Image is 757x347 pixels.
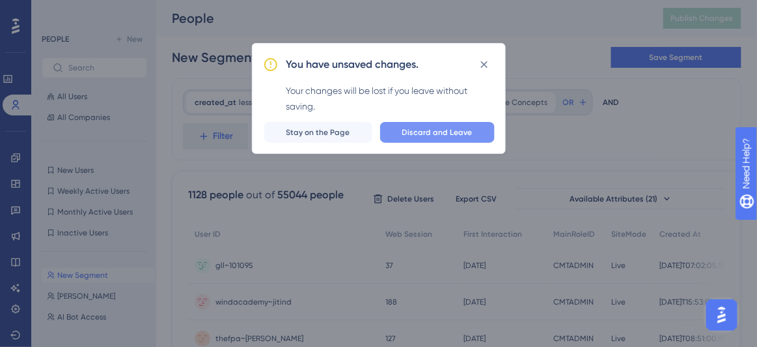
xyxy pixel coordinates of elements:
[31,3,81,19] span: Need Help?
[286,127,350,138] span: Stay on the Page
[402,127,473,138] span: Discard and Leave
[286,83,495,114] div: Your changes will be lost if you leave without saving.
[702,295,741,335] iframe: UserGuiding AI Assistant Launcher
[286,57,419,72] h2: You have unsaved changes.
